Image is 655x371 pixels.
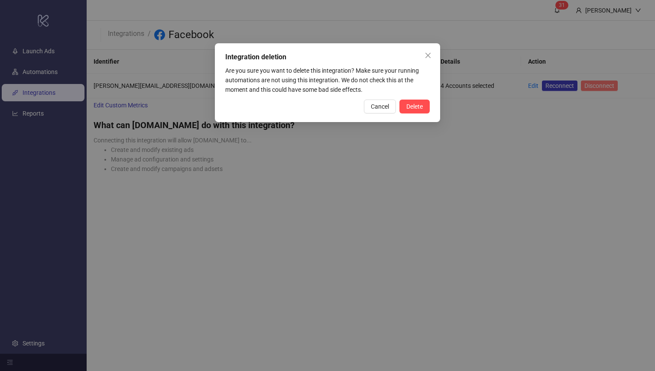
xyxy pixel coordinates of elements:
div: Are you sure you want to delete this integration? Make sure your running automations are not usin... [225,66,430,94]
div: Integration deletion [225,52,430,62]
span: Delete [406,103,423,110]
button: Cancel [364,100,396,113]
button: Delete [399,100,430,113]
span: Cancel [371,103,389,110]
span: close [425,52,431,59]
button: Close [421,48,435,62]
